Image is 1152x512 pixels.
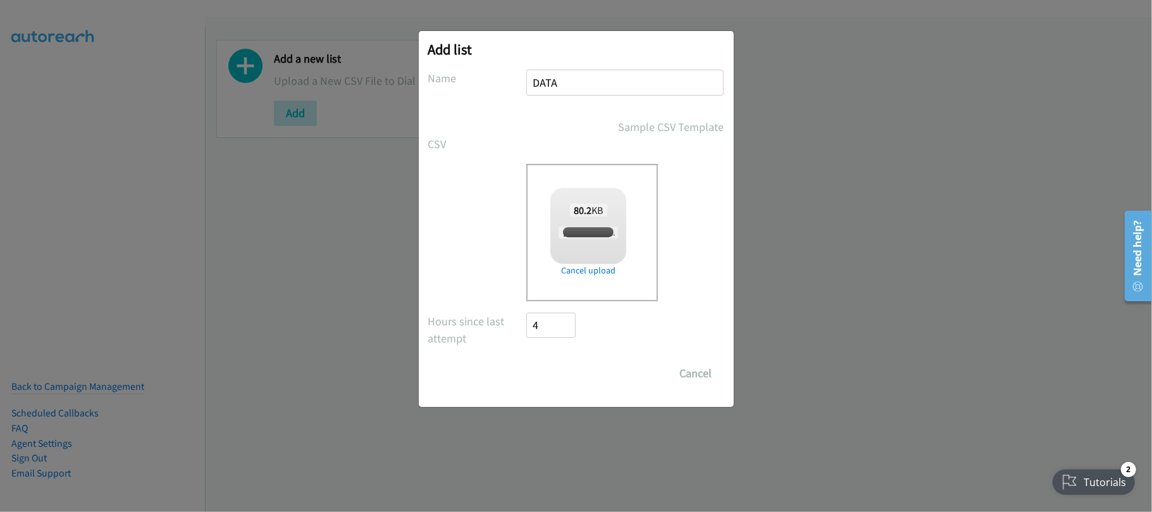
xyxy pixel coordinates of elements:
[428,313,527,347] label: Hours since last attempt
[668,361,724,386] button: Cancel
[550,264,626,277] a: Cancel upload
[428,41,724,58] h2: Add list
[1116,206,1152,306] iframe: Resource Center
[428,135,527,153] label: CSV
[1045,457,1143,503] iframe: Checklist
[574,204,591,216] strong: 80.2
[570,204,607,216] span: KB
[619,118,724,135] a: Sample CSV Template
[559,227,772,239] span: [PERSON_NAME] + NICE 2QQ - [GEOGRAPHIC_DATA] - WS.csv
[428,70,527,87] label: Name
